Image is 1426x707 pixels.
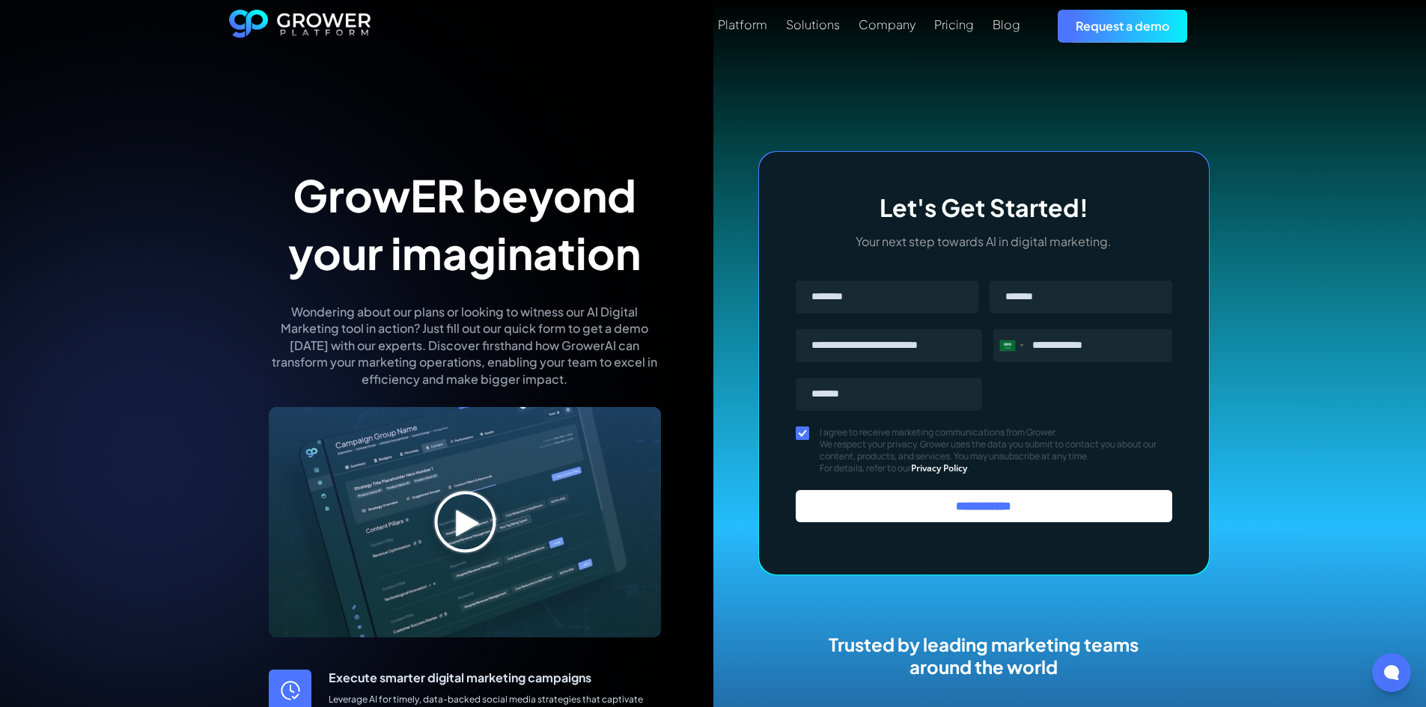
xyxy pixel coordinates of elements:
[859,16,915,34] a: Company
[934,16,974,34] a: Pricing
[796,193,1172,221] h3: Let's Get Started!
[796,281,1172,522] form: Message
[718,16,767,34] a: Platform
[796,233,1172,250] p: Your next step towards AI in digital marketing.
[269,304,661,388] p: Wondering about our plans or looking to witness our AI Digital Marketing tool in action? Just fil...
[994,330,1029,361] div: Saudi Arabia (‫المملكة العربية السعودية‬‎): +966
[229,10,371,43] a: home
[786,16,840,34] a: Solutions
[1058,10,1187,42] a: Request a demo
[934,17,974,31] div: Pricing
[718,17,767,31] div: Platform
[329,670,661,686] p: Execute smarter digital marketing campaigns
[269,407,661,637] img: digital marketing tools
[993,17,1020,31] div: Blog
[993,16,1020,34] a: Blog
[269,166,661,281] h1: GrowER beyond your imagination
[911,462,967,474] a: Privacy Policy
[859,17,915,31] div: Company
[811,633,1157,678] h2: Trusted by leading marketing teams around the world
[786,17,840,31] div: Solutions
[820,426,1172,474] span: I agree to receive marketing communications from Grower. We respect your privacy. Grower uses the...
